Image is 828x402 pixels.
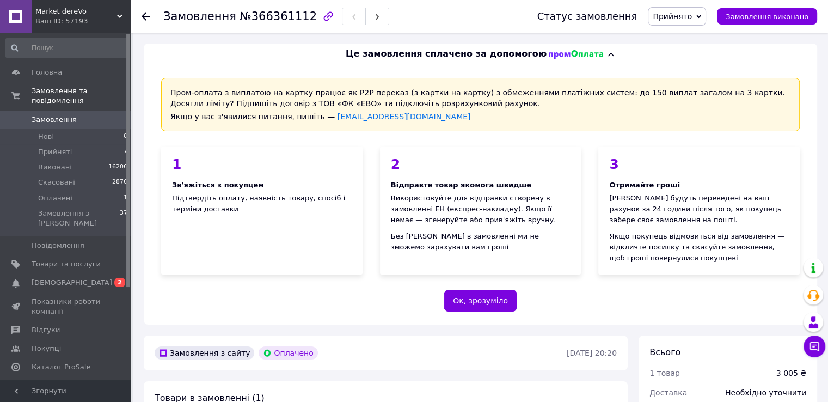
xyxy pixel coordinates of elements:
span: Замовлення з [PERSON_NAME] [38,209,120,228]
span: Market dereVo [35,7,117,16]
span: Нові [38,132,54,142]
span: Виконані [38,162,72,172]
span: [DEMOGRAPHIC_DATA] [32,278,112,288]
span: Всього [649,347,680,357]
div: Статус замовлення [537,11,637,22]
span: Замовлення виконано [726,13,808,21]
span: 2876 [112,178,127,187]
span: Прийняті [38,147,72,157]
div: Повернутися назад [142,11,150,22]
button: Ок, зрозуміло [444,290,517,312]
span: Показники роботи компанії [32,297,101,316]
span: Покупці [32,344,61,354]
button: Чат з покупцем [804,336,825,357]
span: Відгуки [32,325,60,335]
span: №366361112 [240,10,317,23]
time: [DATE] 20:20 [567,349,617,357]
div: 3 [609,157,789,171]
div: Без [PERSON_NAME] в замовленні ми не зможемо зарахувати вам гроші [391,231,571,253]
span: Це замовлення сплачено за допомогою [346,48,547,60]
span: Головна [32,68,62,77]
div: Якщо у вас з'явилися питання, пишіть — [170,111,790,122]
span: Повідомлення [32,241,84,251]
span: Доставка [649,388,687,397]
a: [EMAIL_ADDRESS][DOMAIN_NAME] [338,112,471,121]
div: Пром-оплата з виплатою на картку працює як P2P переказ (з картки на картку) з обмеженнями платіжн... [161,78,800,131]
span: Замовлення [32,115,77,125]
span: Отримайте гроші [609,181,680,189]
span: Прийнято [653,12,692,21]
span: 1 [124,193,127,203]
div: [PERSON_NAME] будуть переведені на ваш рахунок за 24 години після того, як покупець забере своє з... [609,193,789,226]
span: 2 [114,278,125,287]
input: Пошук [5,38,128,58]
div: Ваш ID: 57193 [35,16,131,26]
span: 37 [120,209,127,228]
div: Використовуйте для відправки створену в замовленні ЕН (експрес-накладну). Якщо її немає — згенеру... [391,193,571,226]
span: Відправте товар якомога швидше [391,181,531,189]
span: Каталог ProSale [32,362,90,372]
div: 3 005 ₴ [776,368,806,379]
div: Оплачено [259,346,317,360]
span: Товари та послуги [32,259,101,269]
span: 16206 [108,162,127,172]
div: 1 [172,157,352,171]
span: Замовлення [163,10,236,23]
span: 0 [124,132,127,142]
span: 7 [124,147,127,157]
div: Замовлення з сайту [155,346,254,360]
button: Замовлення виконано [717,8,817,25]
span: Скасовані [38,178,75,187]
div: Якщо покупець відмовиться від замовлення — відкличте посилку та скасуйте замовлення, щоб гроші по... [609,231,789,264]
span: Замовлення та повідомлення [32,86,131,106]
span: Оплачені [38,193,72,203]
span: 1 товар [649,369,680,377]
div: Підтвердіть оплату, наявність товару, спосіб і терміни доставки [161,147,363,275]
div: 2 [391,157,571,171]
span: Зв'яжіться з покупцем [172,181,264,189]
